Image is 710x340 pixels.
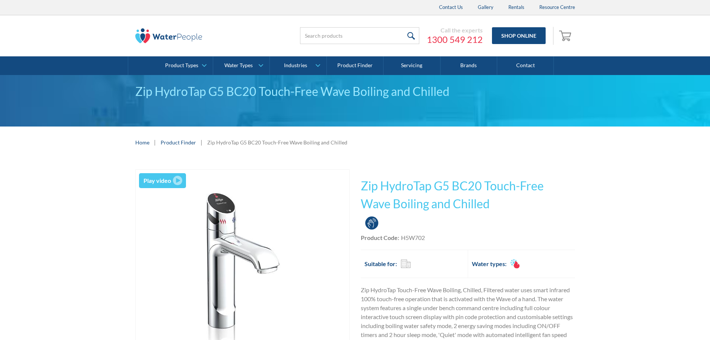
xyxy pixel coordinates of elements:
div: Call the experts [427,26,483,34]
h2: Water types: [472,259,507,268]
a: Industries [270,56,326,75]
a: Contact [497,56,554,75]
div: Play video [143,176,171,185]
a: Home [135,138,149,146]
div: Zip HydroTap G5 BC20 Touch-Free Wave Boiling and Chilled [135,82,575,100]
h1: Zip HydroTap G5 BC20 Touch-Free Wave Boiling and Chilled [361,177,575,213]
a: Servicing [384,56,440,75]
a: Product Finder [327,56,384,75]
img: shopping cart [559,29,573,41]
div: Industries [284,62,307,69]
div: | [200,138,203,147]
a: Product Finder [161,138,196,146]
div: | [153,138,157,147]
h2: Suitable for: [365,259,397,268]
div: Zip HydroTap G5 BC20 Touch-Free Wave Boiling and Chilled [207,138,347,146]
strong: Product Code: [361,234,399,241]
img: The Water People [135,28,202,43]
a: Open cart [557,27,575,45]
div: Water Types [224,62,253,69]
a: 1300 549 212 [427,34,483,45]
a: Shop Online [492,27,546,44]
a: Water Types [213,56,269,75]
div: Product Types [165,62,198,69]
input: Search products [300,27,419,44]
div: H5W702 [401,233,425,242]
a: Product Types [157,56,213,75]
a: Brands [441,56,497,75]
a: open lightbox [139,173,186,188]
